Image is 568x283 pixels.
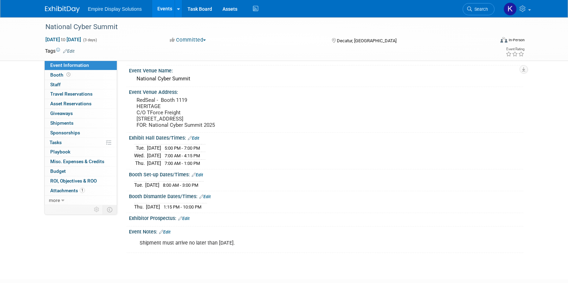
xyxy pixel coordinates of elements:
a: Edit [159,230,171,235]
span: 5:00 PM - 7:00 PM [165,145,200,151]
span: Shipments [50,120,73,126]
div: National Cyber Summit [134,73,518,84]
img: Katelyn Hurlock [504,2,517,16]
a: Travel Reservations [45,89,117,99]
a: Giveaways [45,109,117,118]
td: Tue. [134,144,147,152]
a: Attachments1 [45,186,117,195]
span: 7:00 AM - 4:15 PM [165,153,200,158]
td: Thu. [134,203,146,210]
span: 8:00 AM - 3:00 PM [163,183,198,188]
td: Toggle Event Tabs [103,205,117,214]
div: Event Venue Name: [129,65,523,74]
div: In-Person [508,37,525,43]
span: Playbook [50,149,70,154]
a: Edit [63,49,75,54]
span: Event Information [50,62,89,68]
td: [DATE] [147,144,161,152]
td: [DATE] [147,159,161,167]
span: Misc. Expenses & Credits [50,159,104,164]
span: more [49,197,60,203]
td: Wed. [134,152,147,160]
td: [DATE] [146,203,160,210]
span: Budget [50,168,66,174]
div: Event Venue Address: [129,87,523,96]
span: Booth [50,72,72,78]
a: Event Information [45,61,117,70]
span: Booth not reserved yet [65,72,72,77]
div: Exhibit Hall Dates/Times: [129,133,523,142]
div: National Cyber Summit [43,21,484,33]
a: Asset Reservations [45,99,117,108]
a: ROI, Objectives & ROO [45,176,117,186]
a: Misc. Expenses & Credits [45,157,117,166]
td: [DATE] [147,152,161,160]
span: 1:15 PM - 10:00 PM [164,204,201,210]
span: (3 days) [82,38,97,42]
span: Tasks [50,140,62,145]
a: Edit [178,216,190,221]
a: Budget [45,167,117,176]
span: to [60,37,67,42]
a: Edit [199,194,211,199]
span: Sponsorships [50,130,80,135]
td: Tags [45,47,75,54]
span: 1 [80,188,85,193]
span: Empire Display Solutions [88,6,142,12]
span: Decatur, [GEOGRAPHIC_DATA] [337,38,396,43]
td: Personalize Event Tab Strip [91,205,103,214]
span: Staff [50,82,61,87]
a: Playbook [45,147,117,157]
a: Tasks [45,138,117,147]
span: ROI, Objectives & ROO [50,178,97,184]
a: Staff [45,80,117,89]
img: Format-Inperson.png [500,37,507,43]
td: Thu. [134,159,147,167]
a: Shipments [45,118,117,128]
a: Booth [45,70,117,80]
div: Exhibitor Prospectus: [129,213,523,222]
span: Giveaways [50,110,73,116]
span: Search [472,7,488,12]
a: Search [463,3,495,15]
span: Asset Reservations [50,101,91,106]
span: Travel Reservations [50,91,93,97]
div: Booth Dismantle Dates/Times: [129,191,523,200]
span: 7:00 AM - 1:00 PM [165,161,200,166]
div: Event Rating [506,47,524,51]
span: [DATE] [DATE] [45,36,81,43]
img: ExhibitDay [45,6,80,13]
div: Shipment must arrive no later than [DATE]. [135,236,447,250]
td: Tue. [134,181,145,188]
td: [DATE] [145,181,159,188]
a: Sponsorships [45,128,117,138]
div: Event Format [454,36,525,46]
a: more [45,196,117,205]
a: Edit [188,136,199,141]
span: Attachments [50,188,85,193]
div: Event Notes: [129,227,523,236]
button: Committed [167,36,209,44]
pre: RedSeal - Booth 1119 HERITAGE C/O TForce Freight [STREET_ADDRESS] FOR: National Cyber Summit 2025 [137,97,286,128]
div: Booth Set-up Dates/Times: [129,169,523,178]
a: Edit [192,173,203,177]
